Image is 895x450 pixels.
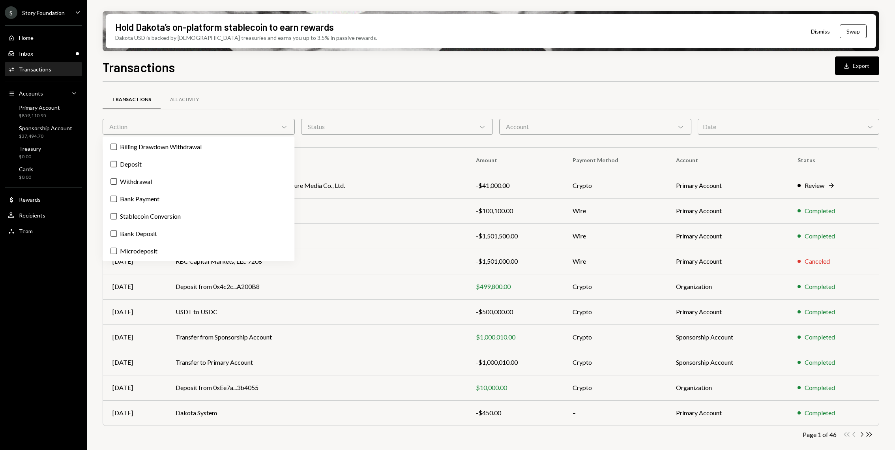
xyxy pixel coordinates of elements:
div: $10,000.00 [476,383,554,392]
div: Completed [805,231,835,241]
td: Primary Account [667,400,788,426]
div: -$450.00 [476,408,554,418]
button: Withdrawal [110,178,117,185]
td: – [563,400,667,426]
div: [DATE] [112,408,157,418]
td: RBC Capital Markets, LLC 7208 [166,223,466,249]
div: Hold Dakota’s on-platform stablecoin to earn rewards [115,21,334,34]
div: Story Foundation [22,9,65,16]
td: Transfer to Primary Account [166,350,466,375]
label: Microdeposit [106,244,291,258]
div: Status [301,119,493,135]
div: Treasury [19,145,41,152]
div: -$1,000,010.00 [476,358,554,367]
a: Primary Account$859,110.95 [5,102,82,121]
div: Completed [805,408,835,418]
div: Sponsorship Account [19,125,72,131]
td: Primary Account [667,198,788,223]
div: Completed [805,383,835,392]
div: -$41,000.00 [476,181,554,190]
td: Primary Account [667,223,788,249]
label: Bank Deposit [106,227,291,241]
div: Canceled [805,257,830,266]
div: Transactions [112,96,151,103]
a: Accounts [5,86,82,100]
td: Primary Account [667,249,788,274]
div: -$100,100.00 [476,206,554,216]
div: Primary Account [19,104,60,111]
td: Wire [563,249,667,274]
td: Crypto [563,350,667,375]
a: Transactions [5,62,82,76]
a: Recipients [5,208,82,222]
td: Deposit from 0xEe7a...3b4055 [166,375,466,400]
button: Deposit [110,161,117,167]
div: Inbox [19,50,33,57]
div: -$500,000.00 [476,307,554,317]
td: RBC Capital Markets, LLC 7208 [166,249,466,274]
label: Bank Payment [106,192,291,206]
div: Team [19,228,33,234]
td: Azuki Labs, Inc. 5017 [166,198,466,223]
td: Transfer from Sponsorship Account [166,324,466,350]
label: Stablecoin Conversion [106,209,291,223]
div: $0.00 [19,174,34,181]
td: Dakota System [166,400,466,426]
h1: Transactions [103,59,175,75]
th: To/From [166,148,466,173]
td: Wire [563,223,667,249]
div: Home [19,34,34,41]
div: [DATE] [112,257,157,266]
div: Accounts [19,90,43,97]
td: Sponsorship Account [667,350,788,375]
a: Transactions [103,90,161,110]
label: Billing Drawdown Withdrawal [106,140,291,154]
td: Crypto [563,173,667,198]
label: Withdrawal [106,174,291,189]
div: $1,000,010.00 [476,332,554,342]
div: $859,110.95 [19,112,60,119]
button: Bank Payment [110,196,117,202]
div: All Activity [170,96,199,103]
td: Crypto [563,299,667,324]
a: Rewards [5,192,82,206]
div: Completed [805,282,835,291]
th: Status [788,148,879,173]
td: Crypto [563,324,667,350]
div: [DATE] [112,307,157,317]
div: [DATE] [112,332,157,342]
div: Transactions [19,66,51,73]
a: All Activity [161,90,208,110]
td: Deposit from 0x4c2c...A200B8 [166,274,466,299]
td: Crypto [563,375,667,400]
div: Action [103,119,295,135]
div: [DATE] [112,358,157,367]
button: Swap [840,24,867,38]
div: $0.00 [19,154,41,160]
div: Dakota USD is backed by [DEMOGRAPHIC_DATA] treasuries and earns you up to 3.5% in passive rewards. [115,34,377,42]
td: Crypto [563,274,667,299]
div: Date [698,119,879,135]
a: Sponsorship Account$37,494.70 [5,122,82,141]
div: Recipients [19,212,45,219]
div: Page 1 of 46 [803,431,837,438]
div: -$1,501,500.00 [476,231,554,241]
a: Treasury$0.00 [5,143,82,162]
button: Dismiss [801,22,840,41]
div: -$1,501,000.00 [476,257,554,266]
div: [DATE] [112,282,157,291]
a: Inbox [5,46,82,60]
div: Completed [805,206,835,216]
div: Completed [805,307,835,317]
div: Cards [19,166,34,172]
th: Account [667,148,788,173]
div: $499,800.00 [476,282,554,291]
td: Primary Account [667,173,788,198]
button: Microdeposit [110,248,117,254]
button: Export [835,56,879,75]
td: Organization [667,375,788,400]
div: $37,494.70 [19,133,72,140]
a: Team [5,224,82,238]
td: Wire [563,198,667,223]
td: Sponsorship Account [667,324,788,350]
